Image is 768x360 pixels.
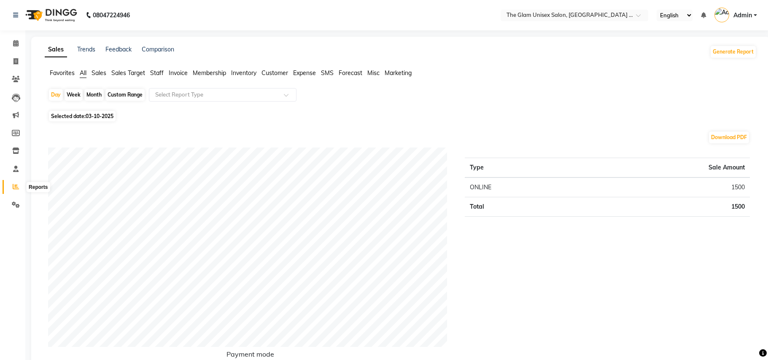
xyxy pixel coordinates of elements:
th: Type [465,158,580,178]
span: Marketing [385,69,412,77]
td: ONLINE [465,177,580,197]
div: Day [49,89,63,101]
a: Sales [45,42,67,57]
span: Misc [367,69,380,77]
img: Admin [714,8,729,22]
span: Membership [193,69,226,77]
td: 1500 [580,197,750,217]
span: Forecast [339,69,362,77]
span: Inventory [231,69,256,77]
td: 1500 [580,177,750,197]
span: All [80,69,86,77]
a: Comparison [142,46,174,53]
span: Sales Target [111,69,145,77]
span: Sales [92,69,106,77]
a: Feedback [105,46,132,53]
span: Favorites [50,69,75,77]
span: Expense [293,69,316,77]
span: Admin [733,11,752,20]
span: Staff [150,69,164,77]
span: 03-10-2025 [86,113,113,119]
b: 08047224946 [93,3,130,27]
div: Month [84,89,104,101]
a: Trends [77,46,95,53]
button: Generate Report [711,46,756,58]
img: logo [22,3,79,27]
span: Selected date: [49,111,116,121]
button: Download PDF [709,132,749,143]
span: SMS [321,69,334,77]
td: Total [465,197,580,217]
div: Custom Range [105,89,145,101]
span: Customer [261,69,288,77]
div: Week [65,89,83,101]
th: Sale Amount [580,158,750,178]
div: Reports [27,182,50,192]
span: Invoice [169,69,188,77]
